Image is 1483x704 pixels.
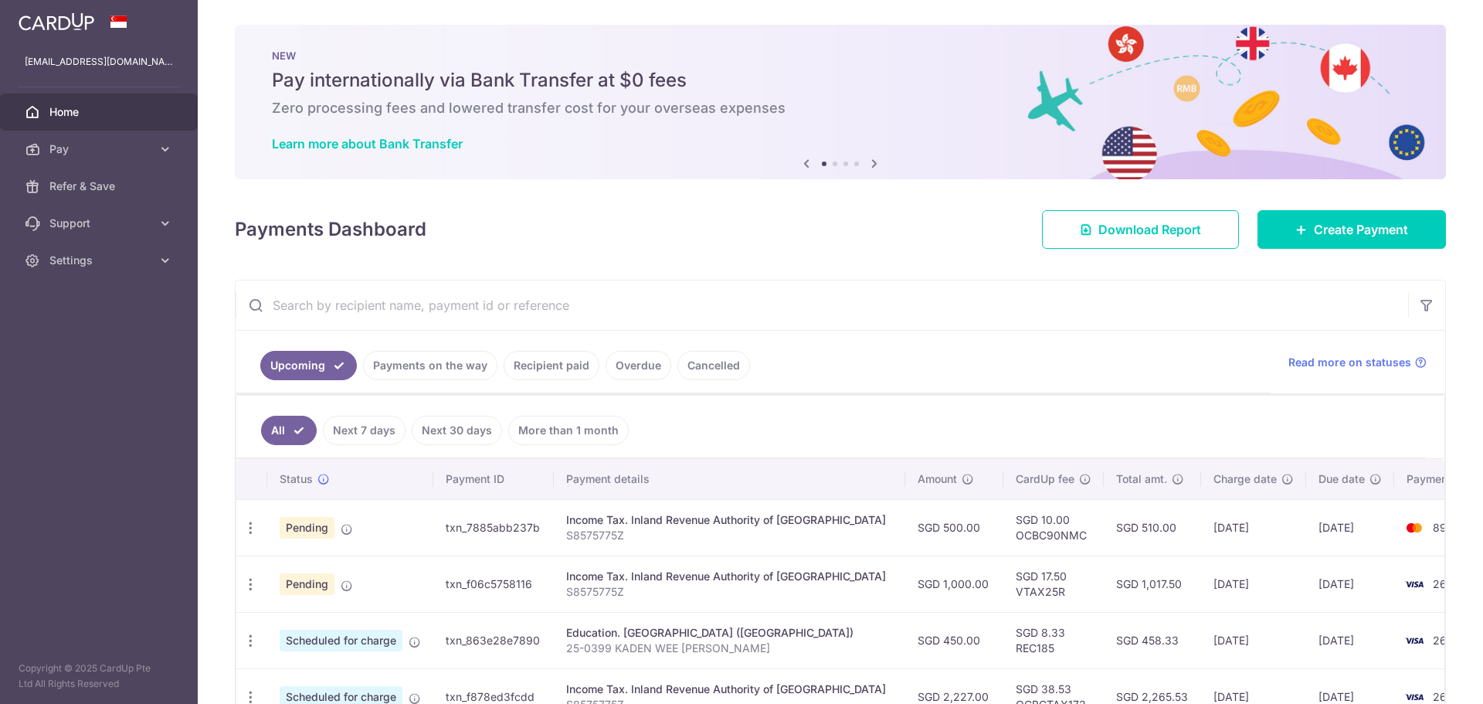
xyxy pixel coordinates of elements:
[1433,577,1461,590] span: 2638
[280,630,402,651] span: Scheduled for charge
[504,351,599,380] a: Recipient paid
[1306,499,1394,556] td: [DATE]
[235,216,426,243] h4: Payments Dashboard
[554,459,905,499] th: Payment details
[49,216,151,231] span: Support
[566,584,893,600] p: S8575775Z
[1306,556,1394,612] td: [DATE]
[433,556,554,612] td: txn_f06c5758116
[905,499,1003,556] td: SGD 500.00
[677,351,750,380] a: Cancelled
[1201,612,1306,668] td: [DATE]
[1288,355,1411,370] span: Read more on statuses
[606,351,671,380] a: Overdue
[235,25,1446,179] img: Bank transfer banner
[566,528,893,543] p: S8575775Z
[261,416,317,445] a: All
[1399,631,1430,650] img: Bank Card
[1016,471,1074,487] span: CardUp fee
[566,682,893,697] div: Income Tax. Inland Revenue Authority of [GEOGRAPHIC_DATA]
[1201,499,1306,556] td: [DATE]
[433,499,554,556] td: txn_7885abb237b
[363,351,497,380] a: Payments on the way
[280,471,313,487] span: Status
[905,556,1003,612] td: SGD 1,000.00
[272,99,1409,117] h6: Zero processing fees and lowered transfer cost for your overseas expenses
[1201,556,1306,612] td: [DATE]
[1104,556,1201,612] td: SGD 1,017.50
[566,641,893,656] p: 25-0399 KADEN WEE [PERSON_NAME]
[280,573,334,595] span: Pending
[49,179,151,194] span: Refer & Save
[25,54,173,70] p: [EMAIL_ADDRESS][DOMAIN_NAME]
[49,253,151,268] span: Settings
[566,625,893,641] div: Education. [GEOGRAPHIC_DATA] ([GEOGRAPHIC_DATA])
[1399,575,1430,593] img: Bank Card
[1314,220,1408,239] span: Create Payment
[236,281,1408,330] input: Search by recipient name, payment id or reference
[566,569,893,584] div: Income Tax. Inland Revenue Authority of [GEOGRAPHIC_DATA]
[412,416,502,445] a: Next 30 days
[272,68,1409,93] h5: Pay internationally via Bank Transfer at $0 fees
[918,471,957,487] span: Amount
[323,416,406,445] a: Next 7 days
[1213,471,1277,487] span: Charge date
[1003,556,1104,612] td: SGD 17.50 VTAX25R
[1433,690,1461,703] span: 2638
[905,612,1003,668] td: SGD 450.00
[272,136,463,151] a: Learn more about Bank Transfer
[49,141,151,157] span: Pay
[1104,499,1201,556] td: SGD 510.00
[280,517,334,539] span: Pending
[1003,612,1104,668] td: SGD 8.33 REC185
[1104,612,1201,668] td: SGD 458.33
[508,416,629,445] a: More than 1 month
[1433,634,1461,647] span: 2638
[49,104,151,120] span: Home
[1098,220,1201,239] span: Download Report
[433,612,554,668] td: txn_863e28e7890
[1318,471,1365,487] span: Due date
[1433,521,1458,534] span: 8901
[1306,612,1394,668] td: [DATE]
[272,49,1409,62] p: NEW
[1116,471,1167,487] span: Total amt.
[1399,519,1430,537] img: Bank Card
[433,459,554,499] th: Payment ID
[1288,355,1427,370] a: Read more on statuses
[1257,210,1446,249] a: Create Payment
[1003,499,1104,556] td: SGD 10.00 OCBC90NMC
[260,351,357,380] a: Upcoming
[1042,210,1239,249] a: Download Report
[566,512,893,528] div: Income Tax. Inland Revenue Authority of [GEOGRAPHIC_DATA]
[19,12,94,31] img: CardUp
